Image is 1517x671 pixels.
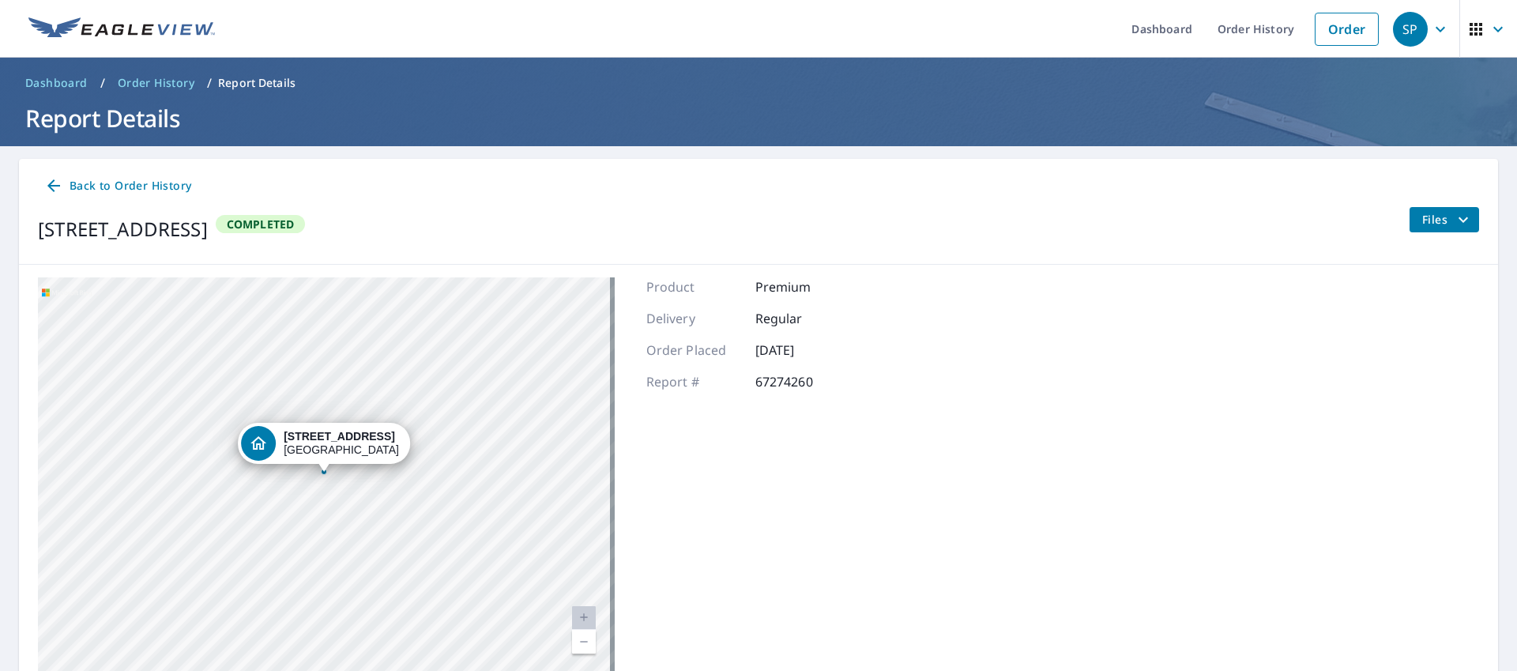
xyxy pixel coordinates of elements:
div: SP [1393,12,1428,47]
h1: Report Details [19,102,1498,134]
nav: breadcrumb [19,70,1498,96]
p: 67274260 [755,372,850,391]
p: [DATE] [755,341,850,360]
p: Product [646,277,741,296]
li: / [100,74,105,92]
div: [STREET_ADDRESS] [38,215,208,243]
div: Dropped pin, building 1, Residential property, 1610 Carriage Dr Williamstown, NJ 08094 [238,423,410,472]
p: Order Placed [646,341,741,360]
p: Report # [646,372,741,391]
span: Completed [217,217,304,232]
span: Dashboard [25,75,88,91]
li: / [207,74,212,92]
span: Files [1422,210,1473,229]
span: Back to Order History [44,176,191,196]
a: Back to Order History [38,172,198,201]
button: filesDropdownBtn-67274260 [1409,207,1479,232]
span: Order History [118,75,194,91]
a: Order History [111,70,201,96]
a: Current Level 20, Zoom In Disabled [572,606,596,630]
p: Premium [755,277,850,296]
strong: [STREET_ADDRESS] [284,430,395,443]
p: Regular [755,309,850,328]
div: [GEOGRAPHIC_DATA] [284,430,399,457]
a: Dashboard [19,70,94,96]
p: Report Details [218,75,295,91]
a: Order [1315,13,1379,46]
p: Delivery [646,309,741,328]
img: EV Logo [28,17,215,41]
a: Current Level 20, Zoom Out [572,630,596,654]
